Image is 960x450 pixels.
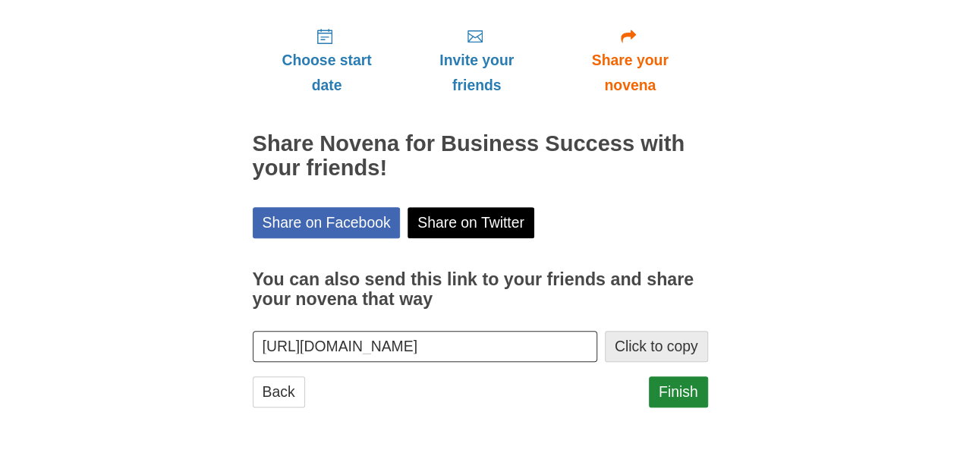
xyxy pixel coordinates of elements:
span: Invite your friends [416,48,537,98]
button: Click to copy [605,331,708,362]
a: Back [253,376,305,408]
h3: You can also send this link to your friends and share your novena that way [253,270,708,309]
a: Share on Twitter [408,207,534,238]
a: Share on Facebook [253,207,401,238]
span: Share your novena [568,48,693,98]
a: Share your novena [552,15,708,105]
span: Choose start date [268,48,386,98]
a: Invite your friends [401,15,552,105]
a: Finish [649,376,708,408]
a: Choose start date [253,15,401,105]
h2: Share Novena for Business Success with your friends! [253,132,708,181]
